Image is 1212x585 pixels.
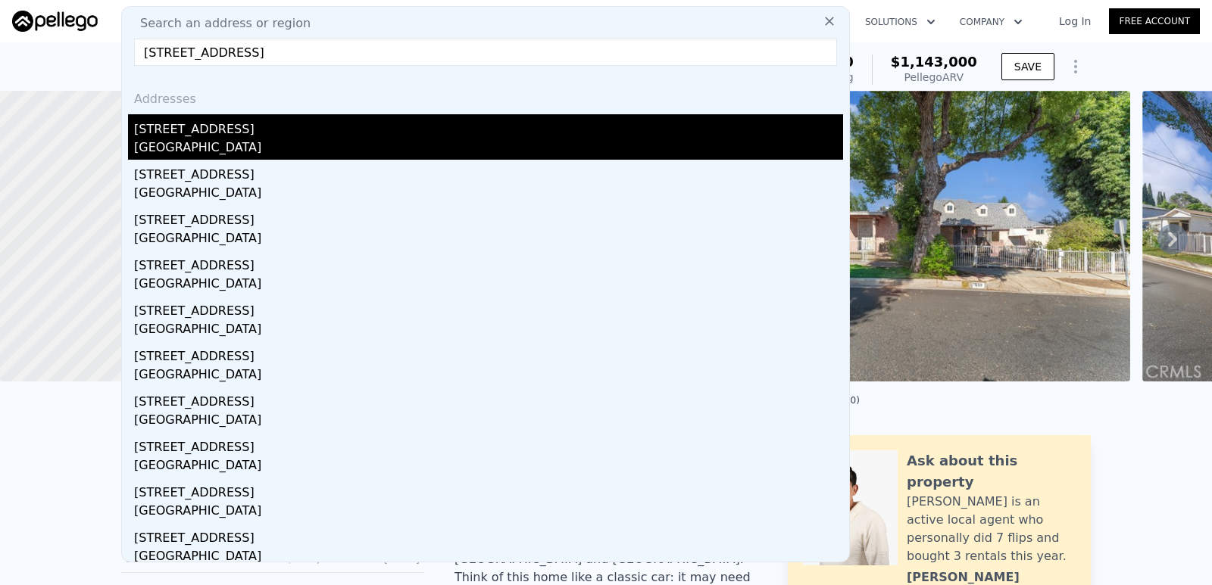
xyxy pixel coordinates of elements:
div: [GEOGRAPHIC_DATA] [134,138,843,160]
div: [STREET_ADDRESS] [134,478,843,502]
div: [STREET_ADDRESS] [134,523,843,547]
div: [GEOGRAPHIC_DATA] [134,366,843,387]
div: [STREET_ADDRESS] [134,296,843,320]
div: Ask about this property [907,450,1076,493]
div: [GEOGRAPHIC_DATA] [134,502,843,523]
div: [GEOGRAPHIC_DATA] [134,320,843,341]
div: Addresses [128,78,843,114]
div: [GEOGRAPHIC_DATA] [134,275,843,296]
div: Pellego ARV [891,70,977,85]
div: [STREET_ADDRESS] [134,387,843,411]
span: $1,143,000 [891,54,977,70]
a: Free Account [1109,8,1200,34]
button: Company [948,8,1035,36]
div: [GEOGRAPHIC_DATA] [134,229,843,250]
div: [STREET_ADDRESS] [134,114,843,138]
div: [STREET_ADDRESS] [134,250,843,275]
div: [STREET_ADDRESS] [134,341,843,366]
span: Search an address or region [128,14,311,33]
div: [GEOGRAPHIC_DATA] [134,547,843,568]
div: [GEOGRAPHIC_DATA] [134,411,843,432]
div: [GEOGRAPHIC_DATA] [134,456,843,478]
input: Enter an address, city, region, neighborhood or zip code [134,39,837,66]
button: Solutions [853,8,948,36]
div: [PERSON_NAME] is an active local agent who personally did 7 flips and bought 3 rentals this year. [907,493,1076,565]
div: [GEOGRAPHIC_DATA] [134,184,843,205]
div: [STREET_ADDRESS] [134,205,843,229]
button: SAVE [1001,53,1054,80]
a: Log In [1041,14,1109,29]
img: Pellego [12,11,98,32]
div: [STREET_ADDRESS] [134,432,843,456]
button: Show Options [1060,51,1091,82]
div: [STREET_ADDRESS] [134,160,843,184]
img: Sale: 167687819 Parcel: 50114087 [693,91,1130,381]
